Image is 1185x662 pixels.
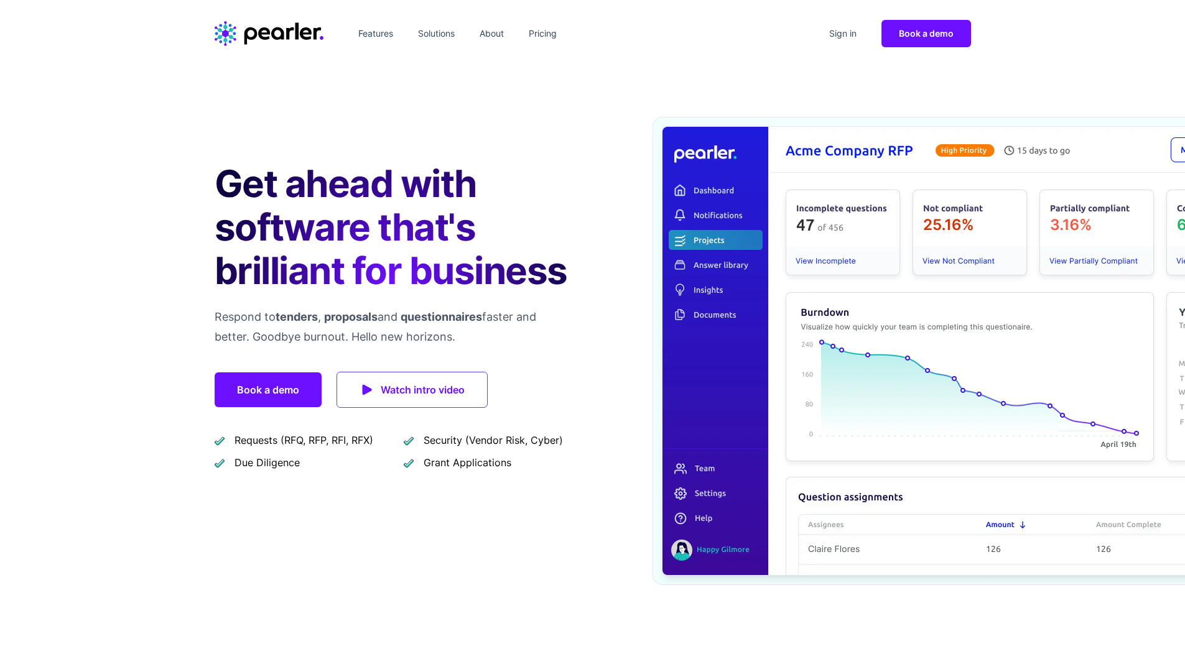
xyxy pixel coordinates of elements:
[235,455,300,470] span: Due Diligence
[276,310,318,323] span: tenders
[215,457,225,468] img: checkmark
[215,435,225,446] img: checkmark
[215,21,323,46] a: Home
[899,28,954,39] span: Book a demo
[215,372,322,407] a: Book a demo
[424,455,511,470] span: Grant Applications
[413,24,460,44] a: Solutions
[475,24,509,44] a: About
[215,162,573,292] h1: Get ahead with software that's brilliant for business
[215,307,573,347] p: Respond to , and faster and better. Goodbye burnout. Hello new horizons.
[524,24,562,44] a: Pricing
[881,20,971,47] a: Book a demo
[381,381,465,398] span: Watch intro video
[353,24,398,44] a: Features
[337,372,488,408] a: Watch intro video
[404,435,414,446] img: checkmark
[235,433,373,448] span: Requests (RFQ, RFP, RFI, RFX)
[424,433,563,448] span: Security (Vendor Risk, Cyber)
[401,310,482,323] span: questionnaires
[324,310,378,323] span: proposals
[404,457,414,468] img: checkmark
[824,24,862,44] a: Sign in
